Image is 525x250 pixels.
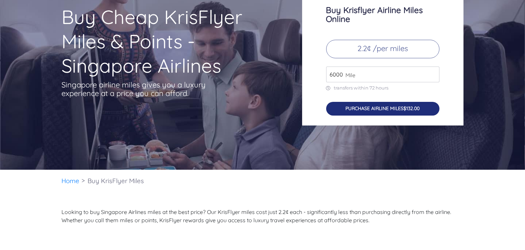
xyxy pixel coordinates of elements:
h1: Buy Cheap KrisFlyer Miles & Points - Singapore Airlines [62,5,275,78]
span: Mile [342,71,355,79]
span: $132.00 [404,105,420,111]
h3: Buy Krisflyer Airline Miles Online [326,5,440,23]
p: Looking to buy Singapore Airlines miles at the best price? Our KrisFlyer miles cost just 2.2¢ eac... [62,208,464,224]
p: transfers within 72 hours [326,85,440,91]
p: 2.2¢ /per miles [326,40,440,58]
button: PURCHASE AIRLINE MILES$132.00 [326,102,440,116]
p: Singapore airline miles gives you a luxury experience at a price you can afford. [62,81,216,98]
a: Home [62,177,80,185]
li: Buy KrisFlyer Miles [84,170,148,192]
